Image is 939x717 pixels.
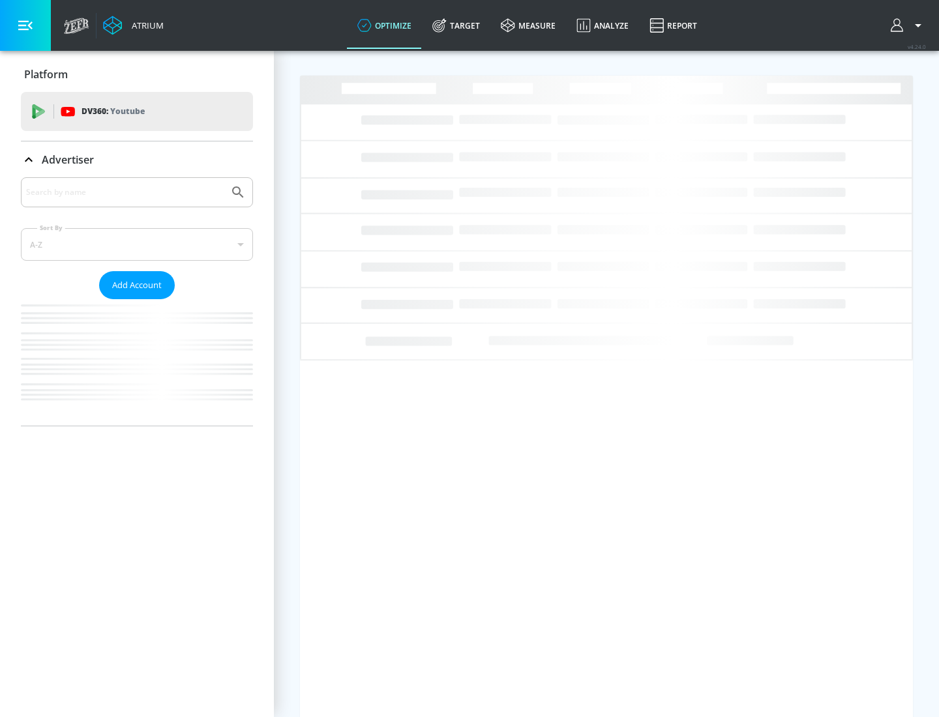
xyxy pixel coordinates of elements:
[21,177,253,426] div: Advertiser
[21,56,253,93] div: Platform
[21,228,253,261] div: A-Z
[112,278,162,293] span: Add Account
[26,184,224,201] input: Search by name
[37,224,65,232] label: Sort By
[422,2,490,49] a: Target
[21,299,253,426] nav: list of Advertiser
[82,104,145,119] p: DV360:
[42,153,94,167] p: Advertiser
[21,141,253,178] div: Advertiser
[347,2,422,49] a: optimize
[639,2,708,49] a: Report
[908,43,926,50] span: v 4.24.0
[110,104,145,118] p: Youtube
[566,2,639,49] a: Analyze
[21,92,253,131] div: DV360: Youtube
[127,20,164,31] div: Atrium
[99,271,175,299] button: Add Account
[490,2,566,49] a: measure
[103,16,164,35] a: Atrium
[24,67,68,81] p: Platform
